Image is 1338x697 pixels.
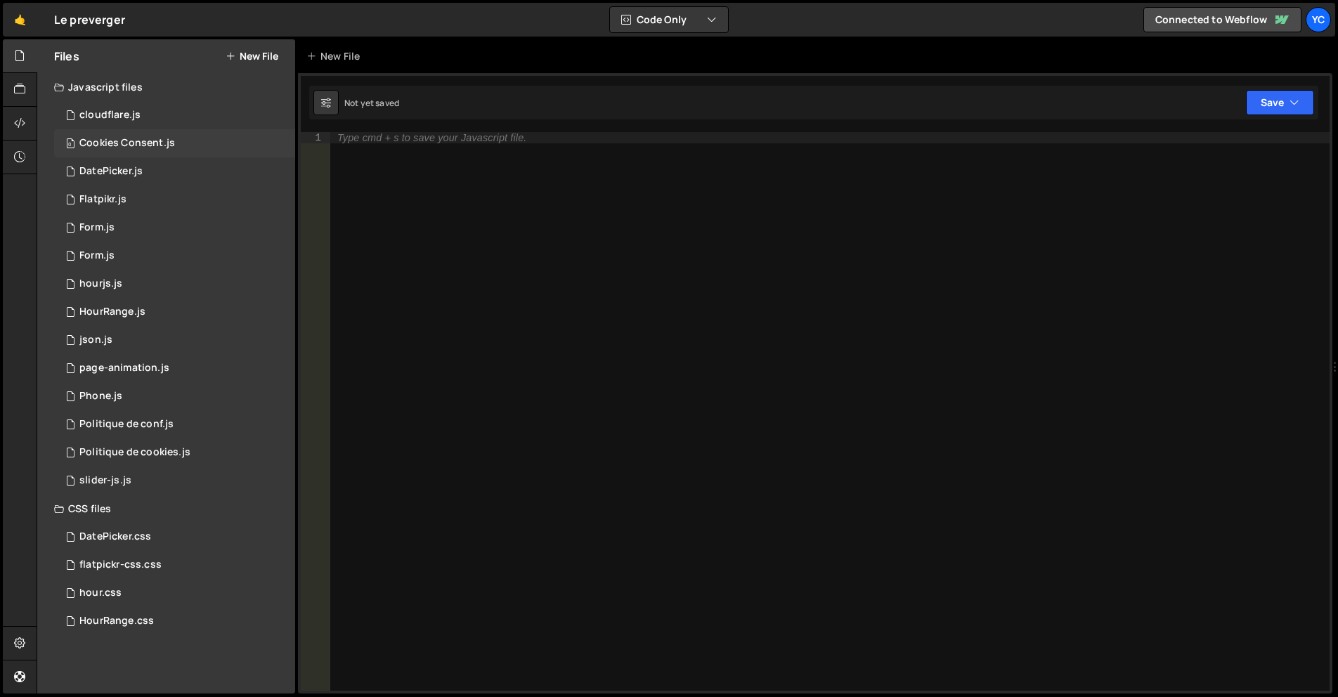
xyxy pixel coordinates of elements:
[79,446,190,459] div: Politique de cookies.js
[79,109,141,122] div: cloudflare.js
[54,242,295,270] div: 9183/35614.js
[79,137,175,150] div: Cookies Consent.js
[1246,90,1314,115] button: Save
[79,362,169,374] div: page-animation.js
[344,97,399,109] div: Not yet saved
[1143,7,1301,32] a: Connected to Webflow
[54,382,295,410] div: 9183/31662.js
[54,298,295,326] div: 9183/23416.js
[306,49,365,63] div: New File
[37,73,295,101] div: Javascript files
[54,185,295,214] div: 9183/36099.js
[54,579,295,607] div: 9183/36275.css
[79,559,162,571] div: flatpickr-css.css
[79,615,154,627] div: HourRange.css
[54,11,125,28] div: Le preverger
[54,523,295,551] div: 9183/22616.css
[79,165,143,178] div: DatePicker.js
[54,551,295,579] div: 9183/36081.css
[54,467,295,495] div: 9183/19861.js
[54,270,295,298] div: 9183/32991.js
[79,418,174,431] div: Politique de conf.js
[79,278,122,290] div: hourjs.js
[37,495,295,523] div: CSS files
[66,139,74,150] span: 0
[301,132,330,143] div: 1
[79,587,122,599] div: hour.css
[226,51,278,62] button: New File
[54,48,79,64] h2: Files
[79,334,112,346] div: json.js
[54,326,295,354] div: 9183/32896.js
[54,438,295,467] div: 9183/25163.js
[79,249,115,262] div: Form.js
[3,3,37,37] a: 🤙
[54,129,295,157] div: 9183/25161.js
[54,101,295,129] div: 9183/36622.js
[79,530,151,543] div: DatePicker.css
[79,474,131,487] div: slider-js.js
[54,214,295,242] div: 9183/20408.js
[1306,7,1331,32] a: yc
[54,354,295,382] div: 9183/32894.js
[54,607,295,635] div: 9183/22895.css
[54,410,295,438] div: 9183/24575.js
[610,7,728,32] button: Code Only
[54,157,295,185] div: 9183/22615.js
[79,193,126,206] div: Flatpikr.js
[79,221,115,234] div: Form.js
[79,306,145,318] div: HourRange.js
[337,133,526,143] div: Type cmd + s to save your Javascript file.
[79,390,122,403] div: Phone.js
